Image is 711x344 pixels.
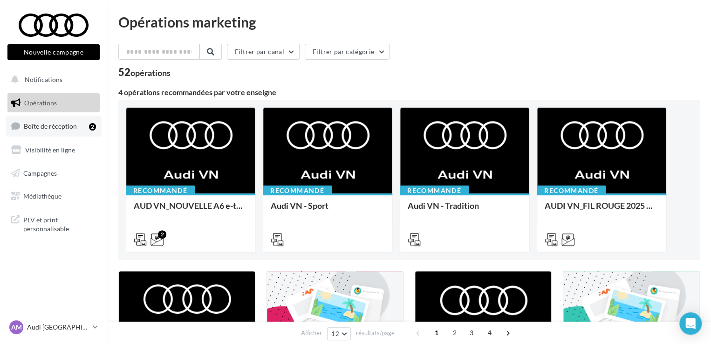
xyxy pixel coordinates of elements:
span: Opérations [24,99,57,107]
div: 2 [158,230,166,239]
a: Opérations [6,93,102,113]
div: Recommandé [263,186,332,196]
span: Notifications [25,76,62,83]
a: Campagnes [6,164,102,183]
span: 4 [482,325,497,340]
span: 1 [429,325,444,340]
span: Visibilité en ligne [25,146,75,154]
span: 2 [447,325,462,340]
span: AM [11,323,22,332]
div: Recommandé [537,186,606,196]
div: Open Intercom Messenger [679,312,702,335]
button: Filtrer par catégorie [305,44,390,60]
span: 3 [464,325,479,340]
button: 12 [327,327,351,340]
div: 52 [118,67,171,77]
a: PLV et print personnalisable [6,210,102,237]
div: 2 [89,123,96,131]
div: AUDI VN_FIL ROUGE 2025 - A1, Q2, Q3, Q5 et Q4 e-tron [545,201,658,220]
div: AUD VN_NOUVELLE A6 e-tron [134,201,247,220]
span: Afficher [301,329,322,337]
div: opérations [130,69,171,77]
div: Audi VN - Sport [271,201,384,220]
button: Filtrer par canal [227,44,300,60]
button: Notifications [6,70,98,89]
div: 4 opérations recommandées par votre enseigne [118,89,700,96]
span: Médiathèque [23,192,62,200]
span: PLV et print personnalisable [23,213,96,234]
div: Recommandé [126,186,195,196]
a: Visibilité en ligne [6,140,102,160]
button: Nouvelle campagne [7,44,100,60]
div: Recommandé [400,186,469,196]
span: Boîte de réception [24,122,77,130]
div: Audi VN - Tradition [408,201,521,220]
a: AM Audi [GEOGRAPHIC_DATA] [7,318,100,336]
a: Boîte de réception2 [6,116,102,136]
div: Opérations marketing [118,15,700,29]
span: Campagnes [23,169,57,177]
span: 12 [331,330,339,337]
a: Médiathèque [6,186,102,206]
span: résultats/page [356,329,395,337]
p: Audi [GEOGRAPHIC_DATA] [27,323,89,332]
